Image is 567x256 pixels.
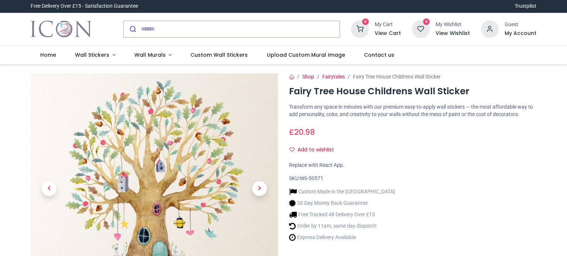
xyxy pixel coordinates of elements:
[289,188,395,196] li: Custom Made in the [GEOGRAPHIC_DATA]
[289,85,536,98] h1: Fairy Tree House Childrens Wall Sticker
[31,19,92,39] img: Icon Wall Stickers
[289,211,395,218] li: Free Tracked 48 Delivery Over £15
[375,21,401,28] div: My Cart
[289,234,395,241] li: Express Delivery Available
[289,144,340,156] button: Add to wishlistAdd to wishlist
[252,181,267,196] span: Next
[75,51,109,59] span: Wall Stickers
[289,162,536,169] div: Replace with React App.
[412,25,430,31] a: 0
[267,51,345,59] span: Upload Custom Mural Image
[134,51,166,59] span: Wall Murals
[294,127,315,137] span: 20.98
[515,3,536,10] a: Trustpilot
[289,127,315,137] span: £
[351,25,369,31] a: 0
[190,51,248,59] span: Custom Wall Stickers
[353,74,441,80] span: Fairy Tree House Childrens Wall Sticker
[42,181,56,196] span: Previous
[322,74,345,80] a: Fairytales
[505,30,536,37] a: My Account
[300,175,323,181] span: WS-50571
[505,21,536,28] div: Guest
[436,21,470,28] div: My Wishlist
[65,46,125,65] a: Wall Stickers
[31,3,138,10] div: Free Delivery Over £15 - Satisfaction Guarantee
[364,51,394,59] span: Contact us
[40,51,56,59] span: Home
[31,19,92,39] a: Logo of Icon Wall Stickers
[289,175,536,182] div: SKU:
[289,222,395,230] li: Order by 11am, same day dispatch
[436,30,470,37] a: View Wishlist
[125,46,181,65] a: Wall Murals
[124,21,141,37] button: Submit
[289,104,536,118] p: Transform any space in minutes with our premium easy-to-apply wall stickers — the most affordable...
[375,30,401,37] a: View Cart
[289,147,295,152] i: Add to wishlist
[302,74,314,80] a: Shop
[362,18,369,25] sup: 0
[289,199,395,207] li: 30 Day Money Back Guarantee
[423,18,430,25] sup: 0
